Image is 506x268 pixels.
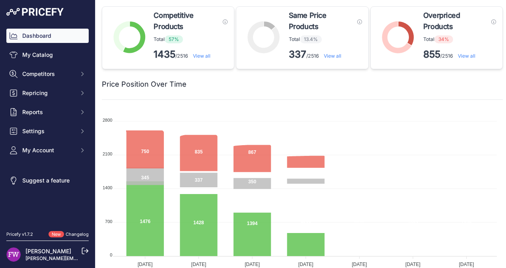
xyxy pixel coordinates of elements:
tspan: [DATE] [245,262,260,267]
p: Total [423,35,496,43]
p: Total [289,35,362,43]
p: Total [154,35,228,43]
tspan: [DATE] [459,262,474,267]
tspan: 2100 [103,151,112,156]
a: [PERSON_NAME][EMAIL_ADDRESS][DOMAIN_NAME] [25,255,148,261]
a: View all [324,53,341,59]
p: /2516 [289,48,362,61]
tspan: 2800 [103,118,112,122]
span: 13.4% [300,35,322,43]
h2: Price Position Over Time [102,79,187,90]
a: [PERSON_NAME] [25,248,71,254]
span: Settings [22,127,74,135]
nav: Sidebar [6,29,89,221]
span: 34% [434,35,453,43]
strong: 1435 [154,49,175,60]
tspan: [DATE] [191,262,206,267]
tspan: 700 [105,219,112,224]
span: Repricing [22,89,74,97]
div: Pricefy v1.7.2 [6,231,33,238]
strong: 855 [423,49,440,60]
a: View all [458,53,475,59]
tspan: 1400 [103,185,112,190]
a: View all [193,53,210,59]
button: Settings [6,124,89,138]
button: Repricing [6,86,89,100]
span: Overpriced Products [423,10,488,32]
a: Suggest a feature [6,173,89,188]
button: Reports [6,105,89,119]
span: Reports [22,108,74,116]
span: Competitors [22,70,74,78]
span: 57% [165,35,183,43]
tspan: [DATE] [138,262,153,267]
span: New [49,231,64,238]
p: /2516 [154,48,228,61]
a: My Catalog [6,48,89,62]
tspan: [DATE] [298,262,313,267]
a: Changelog [66,231,89,237]
tspan: 0 [110,252,112,257]
span: My Account [22,146,74,154]
button: My Account [6,143,89,157]
img: Pricefy Logo [6,8,64,16]
a: Dashboard [6,29,89,43]
tspan: [DATE] [352,262,367,267]
button: Competitors [6,67,89,81]
strong: 337 [289,49,306,60]
span: Same Price Products [289,10,354,32]
tspan: [DATE] [405,262,420,267]
span: Competitive Products [154,10,220,32]
p: /2516 [423,48,496,61]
